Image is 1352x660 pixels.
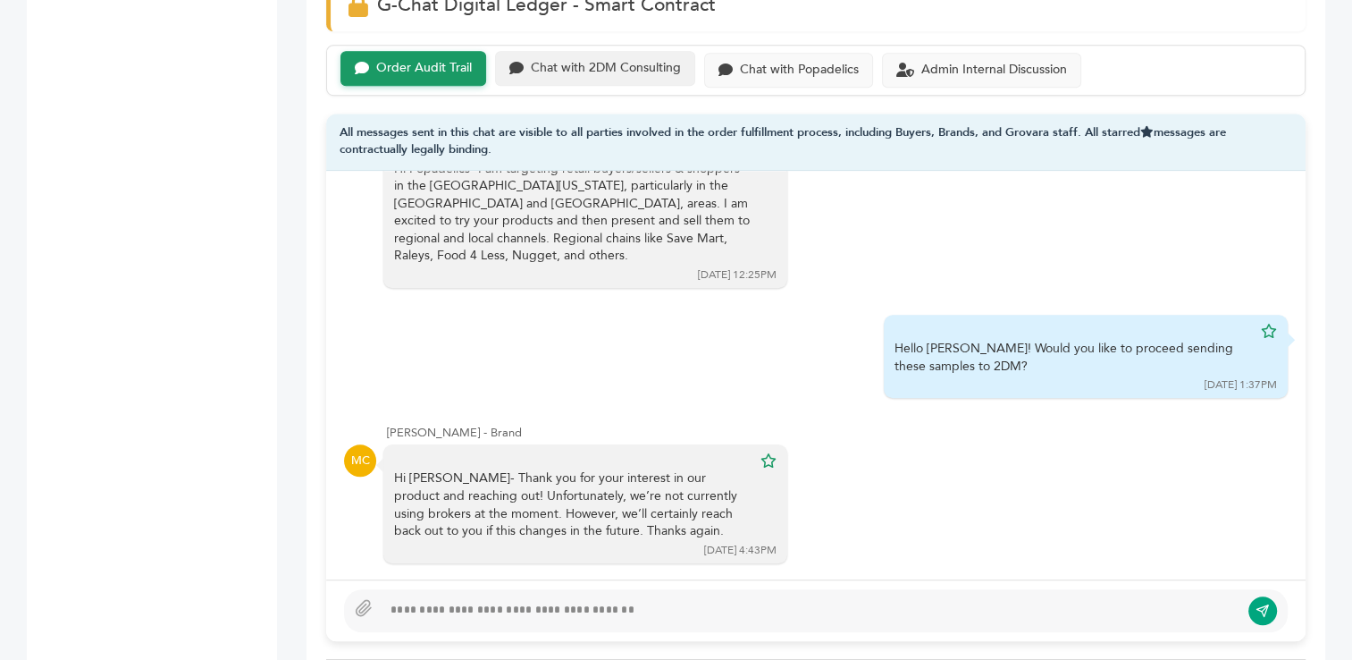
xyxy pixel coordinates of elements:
div: Hello [PERSON_NAME]! Would you like to proceed sending these samples to 2DM? [894,340,1252,375]
div: [PERSON_NAME] - Brand [387,425,1288,441]
div: All messages sent in this chat are visible to all parties involved in the order fulfillment proce... [326,114,1306,171]
div: [DATE] 1:37PM [1205,377,1277,393]
div: Admin Internal Discussion [921,63,1067,78]
div: Order Audit Trail [376,61,472,76]
div: [DATE] 4:43PM [704,543,777,558]
div: Chat with Popadelics [740,63,859,78]
div: MC [344,444,376,477]
div: Chat with 2DM Consulting [531,61,681,76]
div: [DATE] 12:25PM [698,267,777,283]
div: Hi [PERSON_NAME]- Thank you for your interest in our product and reaching out! Unfortunately, we’... [394,470,752,539]
div: Hi Popadelics- I am targeting retail buyers/sellers & shoppers in the [GEOGRAPHIC_DATA][US_STATE]... [394,160,752,266]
